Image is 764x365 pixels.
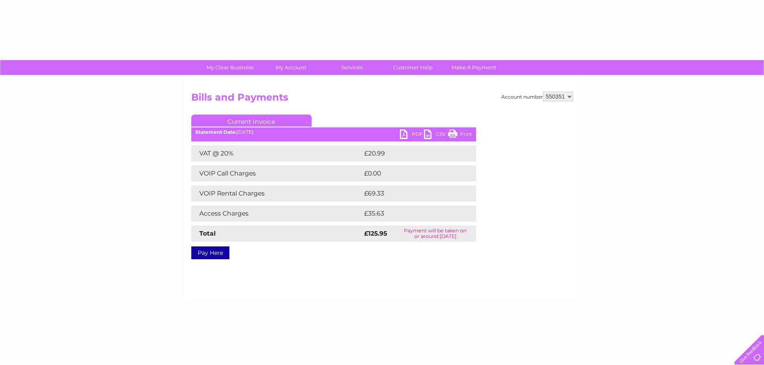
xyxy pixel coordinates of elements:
strong: £125.95 [364,230,387,237]
a: PDF [400,129,424,141]
td: Payment will be taken on or around [DATE] [395,226,476,242]
td: £20.99 [362,145,460,161]
div: [DATE] [191,129,476,135]
a: My Clear Business [197,60,263,75]
div: Account number [501,92,573,101]
a: Print [448,129,472,141]
a: Pay Here [191,246,229,259]
a: CSV [424,129,448,141]
td: VOIP Call Charges [191,165,362,181]
a: Services [319,60,385,75]
td: £35.63 [362,206,460,222]
strong: Total [199,230,216,237]
td: £69.33 [362,186,460,202]
td: VOIP Rental Charges [191,186,362,202]
a: Customer Help [380,60,446,75]
a: My Account [258,60,324,75]
h2: Bills and Payments [191,92,573,107]
td: £0.00 [362,165,458,181]
a: Current Invoice [191,115,312,127]
a: Make A Payment [441,60,507,75]
b: Statement Date: [195,129,237,135]
td: VAT @ 20% [191,145,362,161]
td: Access Charges [191,206,362,222]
